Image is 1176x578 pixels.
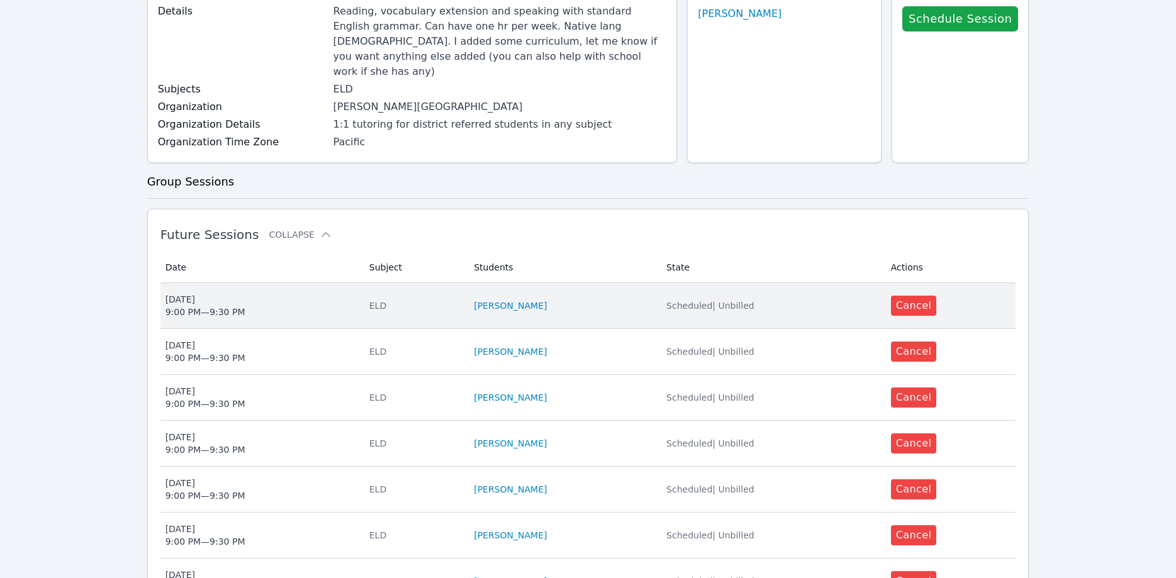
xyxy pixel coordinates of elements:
[474,437,547,450] a: [PERSON_NAME]
[474,529,547,542] a: [PERSON_NAME]
[369,345,459,358] div: ELD
[158,99,326,114] label: Organization
[160,421,1016,467] tr: [DATE]9:00 PM—9:30 PMELD[PERSON_NAME]Scheduled| UnbilledCancel
[902,6,1018,31] a: Schedule Session
[891,479,937,499] button: Cancel
[666,530,754,540] span: Scheduled | Unbilled
[369,529,459,542] div: ELD
[160,227,259,242] span: Future Sessions
[165,477,245,502] div: [DATE] 9:00 PM — 9:30 PM
[165,339,245,364] div: [DATE] 9:00 PM — 9:30 PM
[333,117,667,132] div: 1:1 tutoring for district referred students in any subject
[269,228,332,241] button: Collapse
[666,301,754,311] span: Scheduled | Unbilled
[891,296,937,316] button: Cancel
[369,437,459,450] div: ELD
[333,99,667,114] div: [PERSON_NAME][GEOGRAPHIC_DATA]
[158,82,326,97] label: Subjects
[666,347,754,357] span: Scheduled | Unbilled
[333,82,667,97] div: ELD
[891,342,937,362] button: Cancel
[160,283,1016,329] tr: [DATE]9:00 PM—9:30 PMELD[PERSON_NAME]Scheduled| UnbilledCancel
[165,523,245,548] div: [DATE] 9:00 PM — 9:30 PM
[369,299,459,312] div: ELD
[698,6,781,21] a: [PERSON_NAME]
[474,391,547,404] a: [PERSON_NAME]
[883,252,1016,283] th: Actions
[369,391,459,404] div: ELD
[333,135,667,150] div: Pacific
[891,525,937,545] button: Cancel
[666,484,754,494] span: Scheduled | Unbilled
[160,513,1016,559] tr: [DATE]9:00 PM—9:30 PMELD[PERSON_NAME]Scheduled| UnbilledCancel
[160,329,1016,375] tr: [DATE]9:00 PM—9:30 PMELD[PERSON_NAME]Scheduled| UnbilledCancel
[369,483,459,496] div: ELD
[891,387,937,408] button: Cancel
[659,252,883,283] th: State
[474,345,547,358] a: [PERSON_NAME]
[147,173,1029,191] h3: Group Sessions
[160,252,362,283] th: Date
[158,135,326,150] label: Organization Time Zone
[474,483,547,496] a: [PERSON_NAME]
[474,299,547,312] a: [PERSON_NAME]
[891,433,937,453] button: Cancel
[666,392,754,403] span: Scheduled | Unbilled
[466,252,659,283] th: Students
[160,467,1016,513] tr: [DATE]9:00 PM—9:30 PMELD[PERSON_NAME]Scheduled| UnbilledCancel
[333,4,667,79] div: Reading, vocabulary extension and speaking with standard English grammar. Can have one hr per wee...
[666,438,754,448] span: Scheduled | Unbilled
[158,4,326,19] label: Details
[165,385,245,410] div: [DATE] 9:00 PM — 9:30 PM
[158,117,326,132] label: Organization Details
[165,293,245,318] div: [DATE] 9:00 PM — 9:30 PM
[362,252,466,283] th: Subject
[160,375,1016,421] tr: [DATE]9:00 PM—9:30 PMELD[PERSON_NAME]Scheduled| UnbilledCancel
[165,431,245,456] div: [DATE] 9:00 PM — 9:30 PM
